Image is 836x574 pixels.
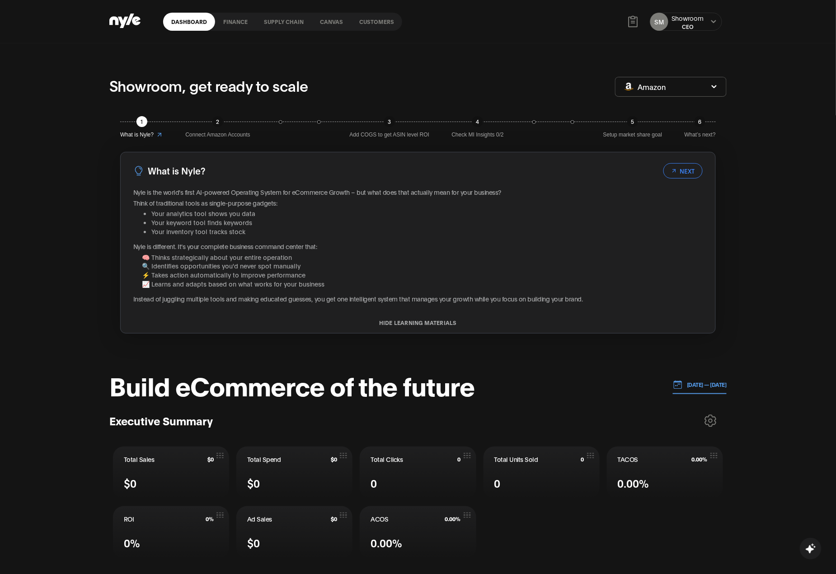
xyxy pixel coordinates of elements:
[109,75,308,96] p: Showroom, get ready to scale
[113,447,229,499] button: Total Sales$0$0
[247,514,272,523] span: Ad Sales
[452,131,504,139] span: Check MI Insights 0/2
[663,163,703,179] button: NEXT
[124,475,136,491] span: $0
[121,320,715,326] button: HIDE LEARNING MATERIALS
[206,516,214,522] span: 0%
[136,116,147,127] div: 1
[133,242,703,251] p: Nyle is different. It's your complete business command center that:
[236,506,352,559] button: Ad Sales$0$0
[618,475,649,491] span: 0.00%
[124,514,134,523] span: ROI
[142,279,703,288] li: 📈 Learns and adapts based on what works for your business
[350,131,430,139] span: Add COGS to get ASIN level ROI
[458,456,461,462] span: 0
[120,131,154,139] span: What is Nyle?
[484,447,600,499] button: Total Units Sold00
[142,261,703,270] li: 🔍 Identifies opportunities you'd never spot manually
[607,447,723,499] button: TACOS0.00%0.00%
[603,131,662,139] span: Setup market share goal
[618,455,639,464] span: TACOS
[673,376,727,394] button: [DATE] — [DATE]
[247,535,260,550] span: $0
[133,188,703,197] p: Nyle is the world's first AI-powered Operating System for eCommerce Growth – but what does that a...
[650,13,668,31] button: SM
[142,253,703,262] li: 🧠 Thinks strategically about your entire operation
[360,506,476,559] button: ACOS0.00%0.00%
[133,198,703,207] p: Think of traditional tools as single-purpose gadgets:
[236,447,352,499] button: Total Spend$0$0
[615,77,727,97] button: Amazon
[692,456,708,462] span: 0.00%
[124,455,155,464] span: Total Sales
[494,475,501,491] span: 0
[133,294,703,303] p: Instead of juggling multiple tools and making educated guesses, you get one intelligent system th...
[445,516,461,522] span: 0.00%
[672,14,704,23] div: Showroom
[109,372,474,399] h1: Build eCommerce of the future
[673,380,683,390] img: 01.01.24 — 07.01.24
[109,414,213,428] h3: Executive Summary
[672,14,704,30] button: ShowroomCEO
[312,13,351,31] a: Canvas
[371,535,402,550] span: 0.00%
[360,447,476,499] button: Total Clicks00
[215,13,256,31] a: finance
[685,131,716,139] span: What’s next?
[151,218,703,227] li: Your keyword tool finds keywords
[472,116,483,127] div: 4
[683,381,727,389] p: [DATE] — [DATE]
[371,514,388,523] span: ACOS
[672,23,704,30] div: CEO
[133,165,144,176] img: LightBulb
[494,455,538,464] span: Total Units Sold
[151,209,703,218] li: Your analytics tool shows you data
[331,456,337,462] span: $0
[247,455,281,464] span: Total Spend
[256,13,312,31] a: Supply chain
[247,475,260,491] span: $0
[695,116,705,127] div: 6
[151,227,703,236] li: Your inventory tool tracks stock
[163,13,215,31] a: Dashboard
[384,116,395,127] div: 3
[142,270,703,279] li: ⚡ Takes action automatically to improve performance
[627,116,638,127] div: 5
[207,456,214,462] span: $0
[638,82,666,92] span: Amazon
[113,506,229,559] button: ROI0%0%
[331,516,337,522] span: $0
[371,475,377,491] span: 0
[351,13,402,31] a: Customers
[148,164,205,178] h3: What is Nyle?
[185,131,250,139] span: Connect Amazon Accounts
[124,535,140,550] span: 0%
[625,83,634,90] img: Amazon
[212,116,223,127] div: 2
[581,456,584,462] span: 0
[371,455,403,464] span: Total Clicks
